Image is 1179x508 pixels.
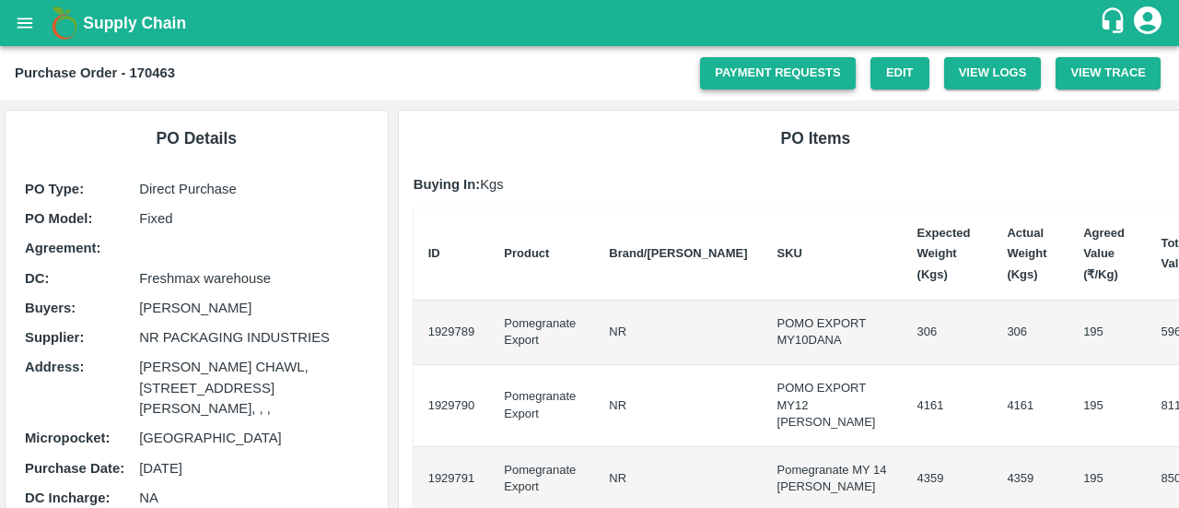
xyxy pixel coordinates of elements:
[20,125,373,151] h6: PO Details
[992,301,1068,365] td: 306
[414,365,490,447] td: 1929790
[25,301,76,315] b: Buyers :
[25,360,84,374] b: Address :
[25,182,84,196] b: PO Type :
[139,179,368,199] p: Direct Purchase
[25,241,100,255] b: Agreement:
[1068,365,1146,447] td: 195
[25,271,49,286] b: DC :
[763,301,903,365] td: POMO EXPORT MY10DANA
[25,330,84,345] b: Supplier :
[763,365,903,447] td: POMO EXPORT MY12 [PERSON_NAME]
[414,301,490,365] td: 1929789
[414,177,481,192] b: Buying In:
[1007,226,1046,281] b: Actual Weight (Kgs)
[594,365,762,447] td: NR
[917,226,971,281] b: Expected Weight (Kgs)
[139,428,368,448] p: [GEOGRAPHIC_DATA]
[992,365,1068,447] td: 4161
[428,246,440,260] b: ID
[1056,57,1161,89] button: View Trace
[1131,4,1164,42] div: account of current user
[25,461,124,476] b: Purchase Date :
[1068,301,1146,365] td: 195
[609,246,747,260] b: Brand/[PERSON_NAME]
[25,211,92,226] b: PO Model :
[139,298,368,318] p: [PERSON_NAME]
[903,301,993,365] td: 306
[489,301,594,365] td: Pomegranate Export
[777,246,802,260] b: SKU
[1083,226,1125,281] b: Agreed Value (₹/Kg)
[139,488,368,508] p: NA
[489,365,594,447] td: Pomegranate Export
[139,208,368,229] p: Fixed
[504,246,549,260] b: Product
[139,357,368,419] p: [PERSON_NAME] CHAWL, [STREET_ADDRESS][PERSON_NAME], , ,
[25,490,110,505] b: DC Incharge :
[594,301,762,365] td: NR
[944,57,1042,89] button: View Logs
[83,14,186,32] b: Supply Chain
[139,458,368,478] p: [DATE]
[139,327,368,348] p: NR PACKAGING INDUSTRIES
[4,2,46,44] button: open drawer
[46,5,83,41] img: logo
[1099,6,1131,40] div: customer-support
[870,57,929,89] a: Edit
[139,268,368,289] p: Freshmax warehouse
[25,431,110,445] b: Micropocket :
[700,57,856,89] a: Payment Requests
[15,65,175,80] b: Purchase Order - 170463
[903,365,993,447] td: 4161
[83,10,1099,36] a: Supply Chain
